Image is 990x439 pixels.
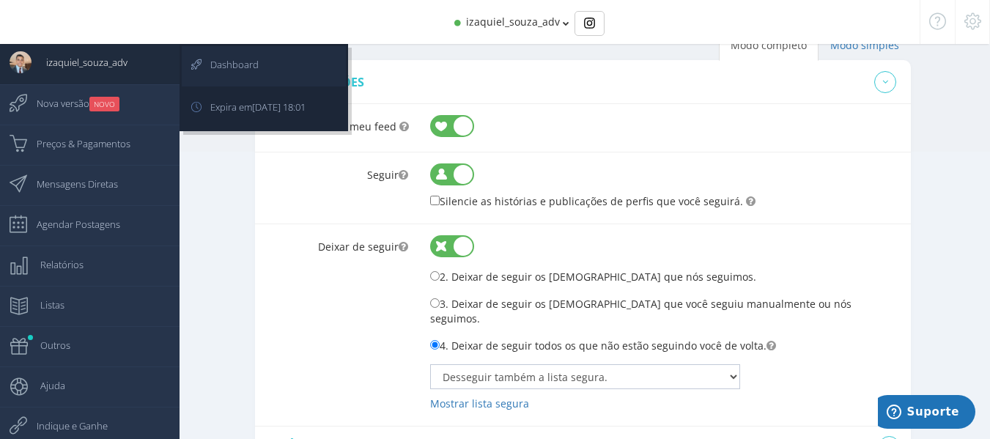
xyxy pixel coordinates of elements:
img: User Image [10,51,32,73]
label: 4. Deixar de seguir todos os que não estão seguindo você de volta. [430,337,766,353]
select: Mostrar lista segura [430,364,740,389]
input: Silencie as histórias e publicações de perfis que você seguirá. [430,196,440,205]
span: Listas [26,287,64,323]
span: Preços & Pagamentos [22,125,130,162]
input: 4. Deixar de seguir todos os que não estão seguindo você de volta. [430,340,440,350]
input: 3. Deixar de seguir os [DEMOGRAPHIC_DATA] que você seguiu manualmente ou nós seguimos. [430,298,440,308]
span: [DATE] 18:01 [252,100,306,114]
a: Mostrar lista segura [430,396,529,410]
label: 3. Deixar de seguir os [DEMOGRAPHIC_DATA] que você seguiu manualmente ou nós seguimos. [430,295,901,326]
span: Outros [26,327,70,364]
span: Mensagens Diretas [22,166,118,202]
label: 2. Deixar de seguir os [DEMOGRAPHIC_DATA] que nós seguimos. [430,268,756,284]
a: Expira em[DATE] 18:01 [182,89,346,129]
label: Silencie as histórias e publicações de perfis que você seguirá. [430,193,743,209]
span: Expira em [196,89,306,125]
span: Ajuda [26,367,65,404]
span: Nova versão [22,85,119,122]
span: Curtir meu feed [318,119,396,133]
label: Deixar de seguir [255,225,419,254]
label: Seguir [255,153,419,182]
a: Modo simples [819,30,911,61]
img: Instagram_simple_icon.svg [584,18,595,29]
span: Agendar Postagens [22,206,120,243]
span: Relatórios [26,246,84,283]
span: izaquiel_souza_adv [466,15,560,29]
input: 2. Deixar de seguir os [DEMOGRAPHIC_DATA] que nós seguimos. [430,271,440,281]
a: Dashboard [182,46,346,86]
span: izaquiel_souza_adv [32,44,128,81]
span: Dashboard [196,46,259,83]
div: Basic example [575,11,605,36]
small: NOVO [89,97,119,111]
a: Modo completo [719,30,819,61]
iframe: Abre um widget para que você possa encontrar mais informações [878,395,975,432]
